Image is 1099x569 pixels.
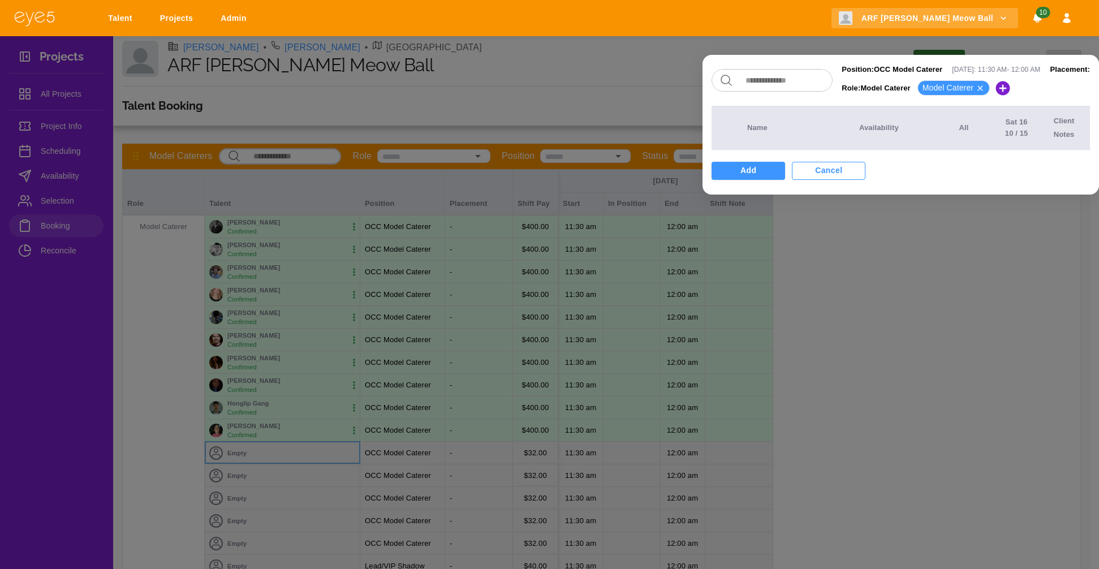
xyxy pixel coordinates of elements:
button: Cancel [792,162,865,180]
th: Availability [850,106,939,150]
p: 10 / 15 [998,128,1036,139]
th: Client Notes [1045,106,1090,150]
p: Position: OCC Model Caterer [842,64,942,75]
a: Admin [213,8,258,29]
p: Model Caterer [923,82,973,94]
p: Sat 16 [998,117,1036,128]
th: All [939,106,988,150]
th: Name [738,106,850,150]
button: ARF [PERSON_NAME] Meow Ball [831,8,1018,29]
button: Notifications [1027,8,1048,29]
img: Client logo [839,11,852,25]
span: 10 [1036,7,1050,18]
button: Add [712,162,785,180]
p: Role: Model Caterer [842,83,910,94]
a: Talent [101,8,144,29]
a: Projects [153,8,204,29]
p: Placement: [1050,64,1090,75]
p: [DATE] : 11:30 AM - 12:00 AM [952,64,1040,75]
img: eye5 [14,10,55,27]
